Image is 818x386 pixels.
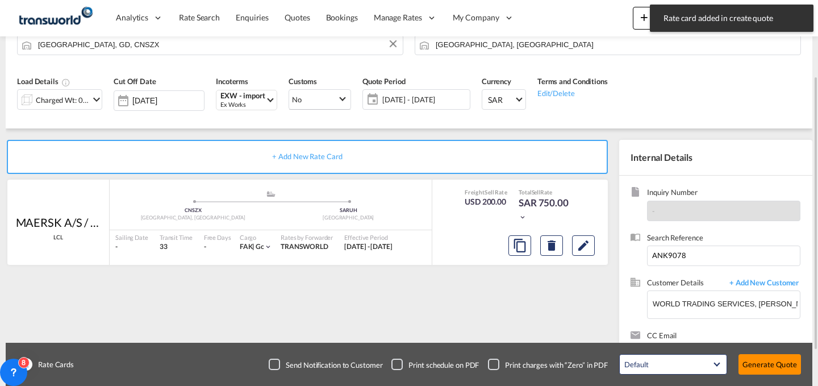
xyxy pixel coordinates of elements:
md-icon: assets/icons/custom/copyQuote.svg [513,239,527,252]
span: Enquiries [236,13,269,22]
span: Rate Search [179,13,220,22]
div: gc [240,242,264,252]
span: [DATE] - [DATE] [344,242,393,251]
md-select: Select Customs: No [289,89,351,110]
div: Total Rate [519,188,575,196]
div: Default [624,360,648,369]
div: Internal Details [619,140,812,175]
md-checkbox: Checkbox No Ink [488,359,608,370]
span: Quotes [285,13,310,22]
md-icon: icon-calendar [363,93,377,106]
div: 30 Sep 2025 - 30 Sep 2025 [344,242,393,252]
div: Edit/Delete [537,87,608,98]
div: Transit Time [160,233,193,242]
div: Print charges with “Zero” in PDF [505,360,608,370]
md-input-container: Riyadh, SARUH [415,35,801,55]
md-select: Select Currency: ﷼ SARSaudi Arabia Riyal [482,89,526,110]
div: Effective Period [344,233,393,242]
div: [GEOGRAPHIC_DATA] [271,214,427,222]
div: USD 200.00 [465,196,507,207]
span: My Company [453,12,499,23]
span: Customs [289,77,317,86]
md-icon: assets/icons/custom/ship-fill.svg [264,191,278,197]
div: Sailing Date [115,233,148,242]
span: Load Details [17,77,70,86]
div: Rates by Forwarder [281,233,333,242]
div: Print schedule on PDF [408,360,479,370]
div: Ex Works [220,100,265,109]
button: icon-plus 400-fgNewicon-chevron-down [633,7,685,30]
div: Free Days [204,233,231,242]
input: Enter search reference [647,246,800,266]
md-icon: Chargeable Weight [61,78,70,87]
span: Sell [485,189,494,196]
span: Manage Rates [374,12,422,23]
span: Rate card added in create quote [660,13,803,24]
div: Send Notification to Customer [286,360,382,370]
div: - [115,242,148,252]
div: EXW - import [220,92,265,100]
span: [DATE] - [DATE] [379,92,470,107]
input: Select [132,96,204,105]
span: Analytics [116,12,148,23]
span: TRANSWORLD [281,242,328,251]
div: MAERSK A/S / TWKS-DAMMAM [16,214,101,230]
span: + Add New Rate Card [272,152,342,161]
span: Sell [532,189,541,196]
span: SAR [488,94,514,106]
div: SAR 750.00 [519,196,575,223]
div: [GEOGRAPHIC_DATA], [GEOGRAPHIC_DATA] [115,214,271,222]
button: Copy [508,235,531,256]
div: Charged Wt: 0.75 W/M [36,92,89,108]
span: | [252,242,254,251]
md-select: Select Incoterms: EXW - import Ex Works [216,90,277,110]
div: + Add New Rate Card [7,140,608,174]
div: Cargo [240,233,272,242]
span: [DATE] - [DATE] [382,94,467,105]
span: LCL [53,233,63,241]
button: Edit [572,235,595,256]
div: CNSZX [115,207,271,214]
input: Search by Door/Port [436,35,795,55]
span: Terms and Conditions [537,77,608,86]
md-checkbox: Checkbox No Ink [269,359,382,370]
md-input-container: Shenzhen, GD, CNSZX [17,35,403,55]
span: Bookings [326,13,358,22]
span: Incoterms [216,77,248,86]
md-icon: icon-chevron-down [264,243,272,251]
span: + Add New Customer [724,277,800,290]
input: Search by Door/Port [38,35,397,55]
span: Quote Period [362,77,406,86]
span: Cut Off Date [114,77,156,86]
span: Currency [482,77,511,86]
md-icon: icon-chevron-down [519,213,527,221]
button: Clear Input [385,35,402,52]
span: Inquiry Number [647,187,800,200]
span: Rate Cards [32,359,74,370]
div: Charged Wt: 0.75 W/Micon-chevron-down [17,89,102,110]
span: New [637,13,680,22]
img: 1a84b2306ded11f09c1219774cd0a0fe.png [17,5,94,31]
button: Generate Quote [738,354,801,375]
span: Customer Details [647,277,724,290]
span: FAK [240,242,256,251]
button: Delete [540,235,563,256]
span: Search Reference [647,233,800,246]
md-icon: icon-chevron-down [90,93,103,106]
div: - [204,242,206,252]
div: 33 [160,242,193,252]
input: Enter Customer Details [653,291,800,317]
md-checkbox: Checkbox No Ink [391,359,479,370]
div: SARUH [271,207,427,214]
span: - [652,206,655,215]
div: Freight Rate [465,188,507,196]
div: TRANSWORLD [281,242,333,252]
md-icon: icon-plus 400-fg [637,10,651,24]
div: No [292,95,302,104]
span: CC Email [647,330,800,343]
